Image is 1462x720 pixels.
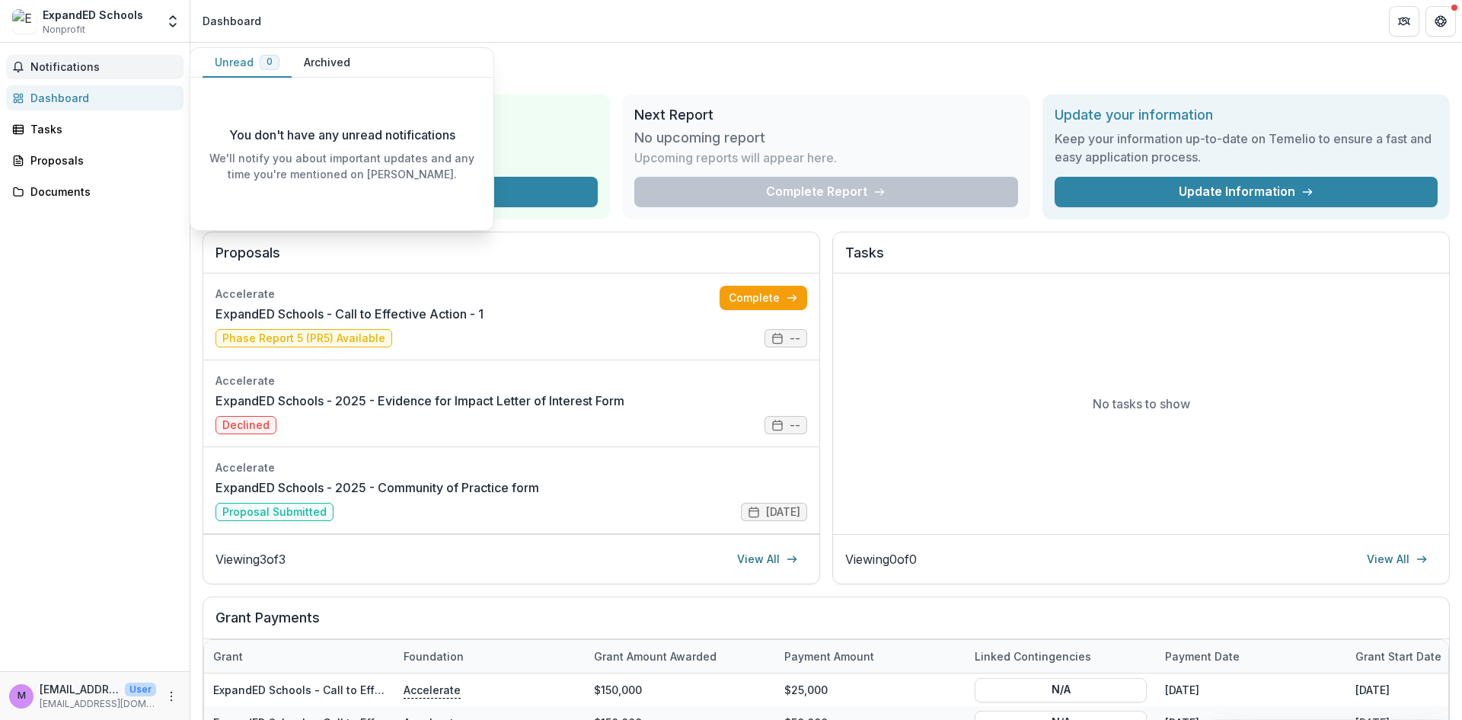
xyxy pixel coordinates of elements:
[204,640,394,673] div: Grant
[1156,674,1346,706] div: [DATE]
[43,23,85,37] span: Nonprofit
[229,126,455,144] p: You don't have any unread notifications
[40,697,156,711] p: [EMAIL_ADDRESS][DOMAIN_NAME]
[267,56,273,67] span: 0
[1055,130,1438,166] h3: Keep your information up-to-date on Temelio to ensure a fast and easy application process.
[196,10,267,32] nav: breadcrumb
[213,683,460,696] a: ExpandED Schools - Call to Effective Action - 1
[215,550,286,568] p: Viewing 3 of 3
[1093,395,1190,413] p: No tasks to show
[125,683,156,696] p: User
[1346,648,1451,664] div: Grant start date
[394,640,585,673] div: Foundation
[775,674,966,706] div: $25,000
[6,117,184,142] a: Tasks
[634,107,1017,123] h2: Next Report
[1156,640,1346,673] div: Payment date
[43,7,143,23] div: ExpandED Schools
[966,640,1156,673] div: Linked Contingencies
[215,305,484,323] a: ExpandED Schools - Call to Effective Action - 1
[40,681,119,697] p: [EMAIL_ADDRESS][DOMAIN_NAME]
[1156,648,1249,664] div: Payment date
[162,6,184,37] button: Open entity switcher
[1389,6,1419,37] button: Partners
[6,85,184,110] a: Dashboard
[203,13,261,29] div: Dashboard
[162,687,180,706] button: More
[18,691,26,701] div: mojefua@expandedschools.org
[204,648,252,664] div: Grant
[720,286,807,310] a: Complete
[845,245,1437,274] h2: Tasks
[394,648,473,664] div: Foundation
[966,648,1100,664] div: Linked Contingencies
[6,179,184,204] a: Documents
[1055,107,1438,123] h2: Update your information
[6,55,184,79] button: Notifications
[215,245,807,274] h2: Proposals
[30,121,171,137] div: Tasks
[12,9,37,34] img: ExpandED Schools
[215,478,539,497] a: ExpandED Schools - 2025 - Community of Practice form
[30,152,171,168] div: Proposals
[292,48,362,78] button: Archived
[1358,547,1437,571] a: View All
[203,150,481,182] p: We'll notify you about important updates and any time you're mentioned on [PERSON_NAME].
[30,90,171,106] div: Dashboard
[775,648,883,664] div: Payment Amount
[585,648,726,664] div: Grant amount awarded
[585,640,775,673] div: Grant amount awarded
[203,55,1450,82] h1: Dashboard
[404,681,461,698] p: Accelerate
[1055,177,1438,207] a: Update Information
[203,48,292,78] button: Unread
[1425,6,1456,37] button: Get Help
[30,61,177,74] span: Notifications
[845,550,917,568] p: Viewing 0 of 0
[775,640,966,673] div: Payment Amount
[215,392,624,410] a: ExpandED Schools - 2025 - Evidence for Impact Letter of Interest Form
[215,610,1437,638] h2: Grant Payments
[634,130,765,146] h3: No upcoming report
[728,547,807,571] a: View All
[634,149,837,167] p: Upcoming reports will appear here.
[30,184,171,200] div: Documents
[585,674,775,706] div: $150,000
[975,677,1147,702] button: N/A
[6,148,184,173] a: Proposals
